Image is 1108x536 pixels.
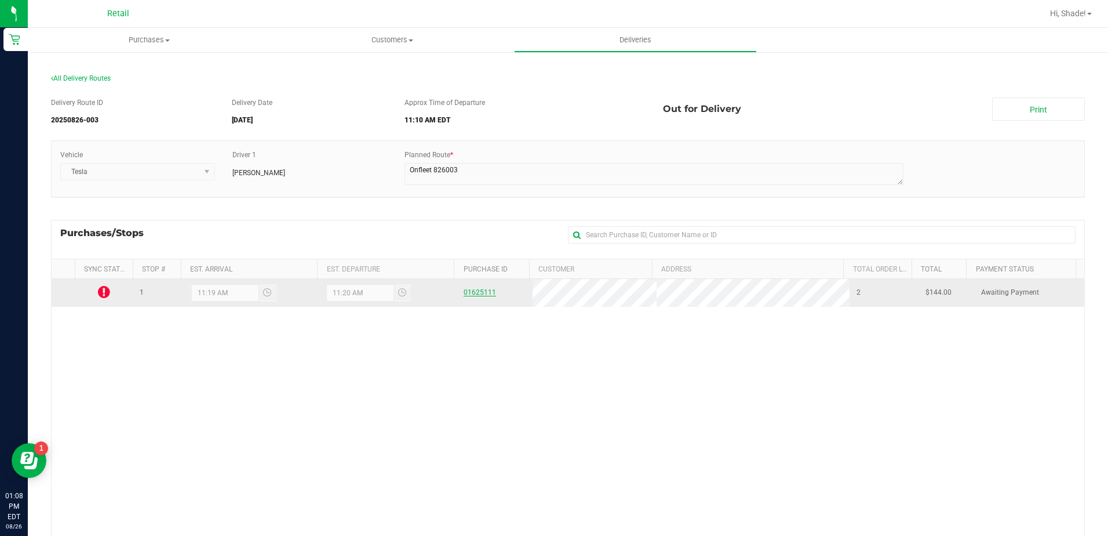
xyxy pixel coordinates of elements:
[60,150,83,160] label: Vehicle
[925,287,952,298] span: $144.00
[51,116,99,124] strong: 20250826-003
[271,28,513,52] a: Customers
[843,259,912,279] th: Total Order Lines
[28,35,271,45] span: Purchases
[317,259,454,279] th: Est. Departure
[232,97,272,108] label: Delivery Date
[568,226,1076,244] input: Search Purchase ID, Customer Name or ID
[529,259,652,279] th: Customer
[404,97,485,108] label: Approx Time of Departure
[140,287,144,298] span: 1
[98,284,110,300] span: OUT OF SYNC!
[921,265,942,273] a: Total
[5,522,23,531] p: 08/26
[142,265,165,273] a: Stop #
[232,150,256,160] label: Driver 1
[271,35,513,45] span: Customers
[856,287,861,298] span: 2
[663,97,741,121] span: Out for Delivery
[232,117,387,124] h5: [DATE]
[604,35,667,45] span: Deliveries
[107,9,129,19] span: Retail
[232,168,285,178] span: [PERSON_NAME]
[464,288,496,296] a: 01625111
[5,491,23,522] p: 01:08 PM EDT
[404,117,646,124] h5: 11:10 AM EDT
[51,97,103,108] label: Delivery Route ID
[60,226,155,240] span: Purchases/Stops
[190,265,232,273] a: Est. Arrival
[992,97,1085,121] a: Print Manifest
[404,150,453,160] label: Planned Route
[464,265,508,273] a: Purchase ID
[51,74,111,82] span: All Delivery Routes
[12,443,46,478] iframe: Resource center
[652,259,843,279] th: Address
[976,265,1034,273] a: Payment Status
[34,441,48,455] iframe: Resource center unread badge
[514,28,757,52] a: Deliveries
[84,265,129,273] a: Sync Status
[28,28,271,52] a: Purchases
[981,287,1039,298] span: Awaiting Payment
[1050,9,1086,18] span: Hi, Shade!
[9,34,20,45] inline-svg: Retail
